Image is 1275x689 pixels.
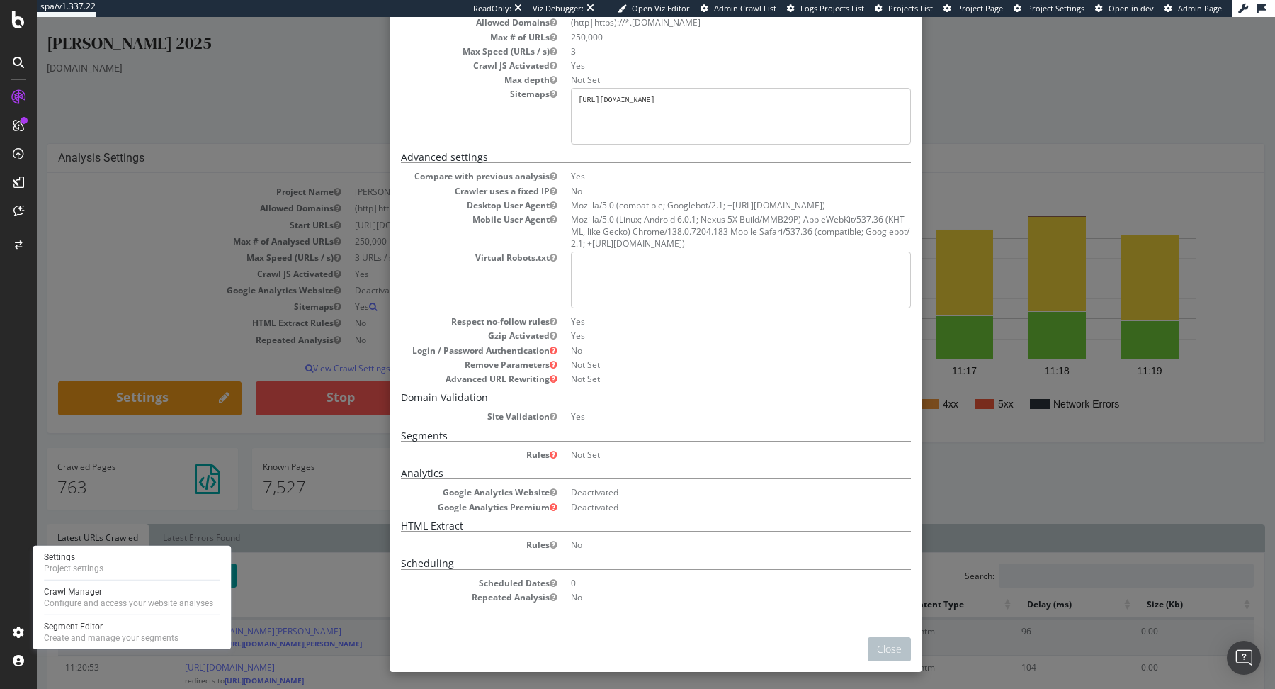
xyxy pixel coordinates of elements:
[888,3,933,13] span: Projects List
[534,393,874,405] dd: Yes
[38,620,225,645] a: Segment EditorCreate and manage your segments
[534,574,874,586] dd: No
[701,3,776,14] a: Admin Crawl List
[364,196,520,208] dt: Mobile User Agent
[364,342,520,354] dt: Remove Parameters
[364,560,520,572] dt: Scheduled Dates
[534,57,874,69] dd: Not Set
[1014,3,1084,14] a: Project Settings
[364,153,520,165] dt: Compare with previous analysis
[364,14,520,26] dt: Max # of URLs
[1027,3,1084,13] span: Project Settings
[364,28,520,40] dt: Max Speed (URLs / s)
[534,153,874,165] dd: Yes
[364,503,874,515] h5: HTML Extract
[534,560,874,572] dd: 0
[44,632,178,644] div: Create and manage your segments
[534,298,874,310] dd: Yes
[38,585,225,610] a: Crawl ManagerConfigure and access your website analyses
[618,3,690,14] a: Open Viz Editor
[1109,3,1154,13] span: Open in dev
[875,3,933,14] a: Projects List
[534,71,874,128] pre: [URL][DOMAIN_NAME]
[364,43,520,55] dt: Crawl JS Activated
[534,182,874,194] dd: Mozilla/5.0 (compatible; Googlebot/2.1; +[URL][DOMAIN_NAME])
[534,522,874,534] dd: No
[534,14,874,26] dd: 250,000
[1095,3,1154,14] a: Open in dev
[787,3,864,14] a: Logs Projects List
[364,469,520,481] dt: Google Analytics Website
[44,586,213,598] div: Crawl Manager
[364,235,520,247] dt: Virtual Robots.txt
[44,551,103,563] div: Settings
[800,3,864,13] span: Logs Projects List
[364,135,874,146] h5: Advanced settings
[534,356,874,368] dd: Not Set
[364,393,520,405] dt: Site Validation
[534,28,874,40] dd: 3
[533,3,584,14] div: Viz Debugger:
[364,451,874,462] h5: Analytics
[364,413,874,425] h5: Segments
[44,598,213,609] div: Configure and access your website analyses
[534,43,874,55] dd: Yes
[44,621,178,632] div: Segment Editor
[632,3,690,13] span: Open Viz Editor
[534,484,874,496] dd: Deactivated
[1227,641,1261,675] div: Open Intercom Messenger
[943,3,1003,14] a: Project Page
[957,3,1003,13] span: Project Page
[473,3,511,14] div: ReadOnly:
[1164,3,1222,14] a: Admin Page
[534,469,874,481] dd: Deactivated
[831,620,874,644] button: Close
[534,327,874,340] dd: No
[364,57,520,69] dt: Max depth
[364,541,874,552] h5: Scheduling
[534,168,874,180] dd: No
[364,356,520,368] dt: Advanced URL Rewriting
[534,313,874,325] dd: Yes
[364,522,520,534] dt: Rules
[364,298,520,310] dt: Respect no-follow rules
[364,327,520,340] dt: Login / Password Authentication
[1178,3,1222,13] span: Admin Page
[364,574,520,586] dt: Repeated Analysis
[364,484,520,496] dt: Google Analytics Premium
[364,375,874,386] h5: Domain Validation
[364,432,520,444] dt: Rules
[364,313,520,325] dt: Gzip Activated
[364,182,520,194] dt: Desktop User Agent
[534,432,874,444] dd: Not Set
[714,3,776,13] span: Admin Crawl List
[534,342,874,354] dd: Not Set
[534,196,874,233] dd: Mozilla/5.0 (Linux; Android 6.0.1; Nexus 5X Build/MMB29P) AppleWebKit/537.36 (KHTML, like Gecko) ...
[364,71,520,83] dt: Sitemaps
[44,563,103,574] div: Project settings
[364,168,520,180] dt: Crawler uses a fixed IP
[38,550,225,576] a: SettingsProject settings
